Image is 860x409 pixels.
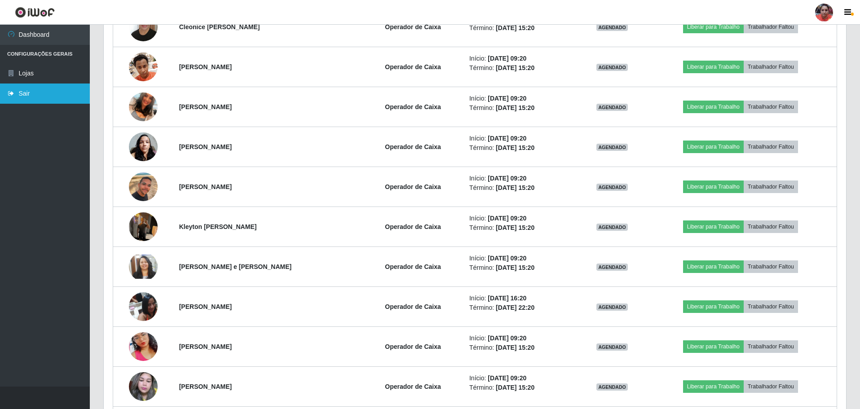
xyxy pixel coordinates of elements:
li: Início: [469,214,575,223]
span: AGENDADO [596,303,628,311]
time: [DATE] 15:20 [496,344,534,351]
strong: [PERSON_NAME] [179,103,232,110]
strong: [PERSON_NAME] [179,383,232,390]
button: Liberar para Trabalho [683,141,744,153]
img: 1756310362106.jpeg [129,255,158,279]
li: Término: [469,183,575,193]
time: [DATE] 09:20 [488,135,526,142]
button: Trabalhador Faltou [744,220,798,233]
button: Liberar para Trabalho [683,21,744,33]
img: 1714848493564.jpeg [129,128,158,166]
strong: [PERSON_NAME] [179,63,232,70]
time: [DATE] 22:20 [496,304,534,311]
time: [DATE] 15:20 [496,224,534,231]
strong: Operador de Caixa [385,343,441,350]
li: Término: [469,143,575,153]
button: Liberar para Trabalho [683,101,744,113]
li: Início: [469,54,575,63]
li: Início: [469,174,575,183]
button: Liberar para Trabalho [683,260,744,273]
button: Trabalhador Faltou [744,260,798,273]
img: 1757456377223.jpeg [129,161,158,212]
strong: Kleyton [PERSON_NAME] [179,223,257,230]
time: [DATE] 09:20 [488,215,526,222]
li: Início: [469,134,575,143]
span: AGENDADO [596,383,628,391]
button: Liberar para Trabalho [683,380,744,393]
li: Início: [469,254,575,263]
time: [DATE] 16:20 [488,295,526,302]
img: 1727450734629.jpeg [129,8,158,46]
span: AGENDADO [596,144,628,151]
strong: Operador de Caixa [385,383,441,390]
button: Liberar para Trabalho [683,300,744,313]
time: [DATE] 09:20 [488,175,526,182]
button: Trabalhador Faltou [744,380,798,393]
li: Término: [469,103,575,113]
li: Início: [469,294,575,303]
li: Término: [469,223,575,233]
button: Trabalhador Faltou [744,180,798,193]
li: Término: [469,63,575,73]
time: [DATE] 09:20 [488,95,526,102]
button: Liberar para Trabalho [683,340,744,353]
li: Início: [469,94,575,103]
button: Trabalhador Faltou [744,141,798,153]
time: [DATE] 15:20 [496,64,534,71]
span: AGENDADO [596,104,628,111]
span: AGENDADO [596,343,628,351]
time: [DATE] 15:20 [496,144,534,151]
img: 1716827942776.jpeg [129,287,158,325]
img: 1634907805222.jpeg [129,368,158,406]
button: Liberar para Trabalho [683,220,744,233]
button: Trabalhador Faltou [744,300,798,313]
time: [DATE] 09:20 [488,55,526,62]
img: CoreUI Logo [15,7,55,18]
time: [DATE] 15:20 [496,264,534,271]
strong: Cleonice [PERSON_NAME] [179,23,260,31]
button: Trabalhador Faltou [744,21,798,33]
img: 1743039429439.jpeg [129,321,158,372]
img: 1704989686512.jpeg [129,81,158,132]
strong: [PERSON_NAME] [179,303,232,310]
strong: Operador de Caixa [385,23,441,31]
strong: [PERSON_NAME] e [PERSON_NAME] [179,263,291,270]
time: [DATE] 15:20 [496,104,534,111]
button: Liberar para Trabalho [683,61,744,73]
time: [DATE] 09:20 [488,374,526,382]
time: [DATE] 15:20 [496,384,534,391]
span: AGENDADO [596,64,628,71]
li: Término: [469,383,575,392]
li: Término: [469,303,575,312]
strong: Operador de Caixa [385,263,441,270]
strong: Operador de Caixa [385,183,441,190]
time: [DATE] 15:20 [496,184,534,191]
button: Trabalhador Faltou [744,61,798,73]
li: Início: [469,374,575,383]
strong: Operador de Caixa [385,303,441,310]
span: AGENDADO [596,264,628,271]
img: 1755038431803.jpeg [129,207,158,246]
span: AGENDADO [596,184,628,191]
strong: Operador de Caixa [385,143,441,150]
img: 1703261513670.jpeg [129,48,158,86]
span: AGENDADO [596,224,628,231]
button: Trabalhador Faltou [744,101,798,113]
button: Liberar para Trabalho [683,180,744,193]
strong: [PERSON_NAME] [179,343,232,350]
time: [DATE] 09:20 [488,334,526,342]
span: AGENDADO [596,24,628,31]
time: [DATE] 09:20 [488,255,526,262]
li: Término: [469,343,575,352]
li: Término: [469,263,575,273]
li: Término: [469,23,575,33]
strong: [PERSON_NAME] [179,183,232,190]
time: [DATE] 15:20 [496,24,534,31]
strong: [PERSON_NAME] [179,143,232,150]
strong: Operador de Caixa [385,223,441,230]
li: Início: [469,334,575,343]
button: Trabalhador Faltou [744,340,798,353]
strong: Operador de Caixa [385,103,441,110]
strong: Operador de Caixa [385,63,441,70]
